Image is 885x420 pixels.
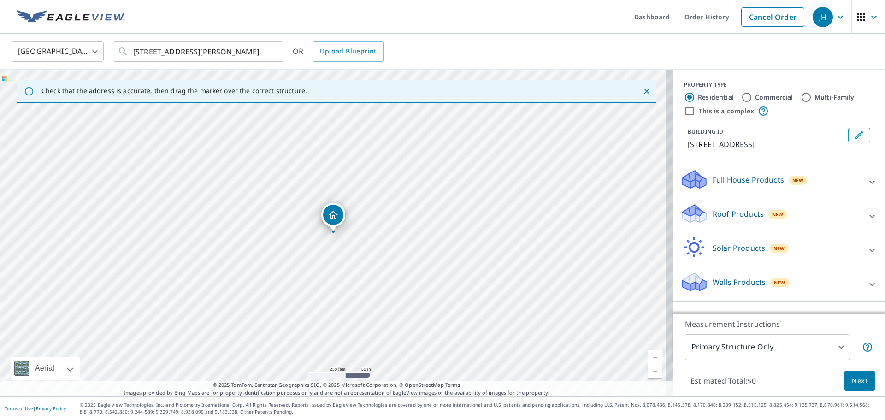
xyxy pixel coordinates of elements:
div: Full House ProductsNew [680,169,878,195]
p: | [5,406,66,411]
button: Close [641,85,653,97]
p: Estimated Total: $0 [683,371,763,391]
a: Terms [445,381,460,388]
button: Next [844,371,875,391]
a: Cancel Order [741,7,804,27]
span: New [792,177,804,184]
div: Dropped pin, building 1, Residential property, 5661 Chelmsford Ct Burke, VA 22015 [321,203,345,231]
div: Primary Structure Only [685,334,850,360]
span: New [772,211,784,218]
p: Walls Products [713,277,766,288]
span: Next [852,375,867,387]
div: Solar ProductsNew [680,237,878,263]
label: Commercial [755,93,793,102]
p: Roof Products [713,208,764,219]
div: Aerial [11,357,80,380]
label: This is a complex [699,106,754,116]
span: New [773,245,785,252]
span: New [774,279,785,286]
label: Residential [698,93,734,102]
label: Multi-Family [814,93,855,102]
a: Current Level 17, Zoom Out [648,364,662,378]
div: Walls ProductsNew [680,271,878,297]
input: Search by address or latitude-longitude [133,39,265,65]
p: Solar Products [713,243,765,254]
button: Edit building 1 [848,128,870,142]
p: BUILDING ID [688,128,723,136]
p: Measurement Instructions [685,319,873,330]
div: PROPERTY TYPE [684,81,874,89]
a: Privacy Policy [36,405,66,412]
div: Aerial [32,357,57,380]
a: Current Level 17, Zoom In [648,350,662,364]
span: Your report will include only the primary structure on the property. For example, a detached gara... [862,342,873,353]
div: JH [813,7,833,27]
div: Roof ProductsNew [680,203,878,229]
p: Check that the address is accurate, then drag the marker over the correct structure. [41,87,307,95]
span: Upload Blueprint [320,46,376,57]
a: Terms of Use [5,405,33,412]
div: OR [293,41,384,62]
a: OpenStreetMap [405,381,443,388]
div: [GEOGRAPHIC_DATA] [12,39,104,65]
img: EV Logo [17,10,125,24]
span: © 2025 TomTom, Earthstar Geographics SIO, © 2025 Microsoft Corporation, © [213,381,460,389]
p: © 2025 Eagle View Technologies, Inc. and Pictometry International Corp. All Rights Reserved. Repo... [80,402,880,415]
a: Upload Blueprint [313,41,383,62]
p: Full House Products [713,174,784,185]
p: [STREET_ADDRESS] [688,139,844,150]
